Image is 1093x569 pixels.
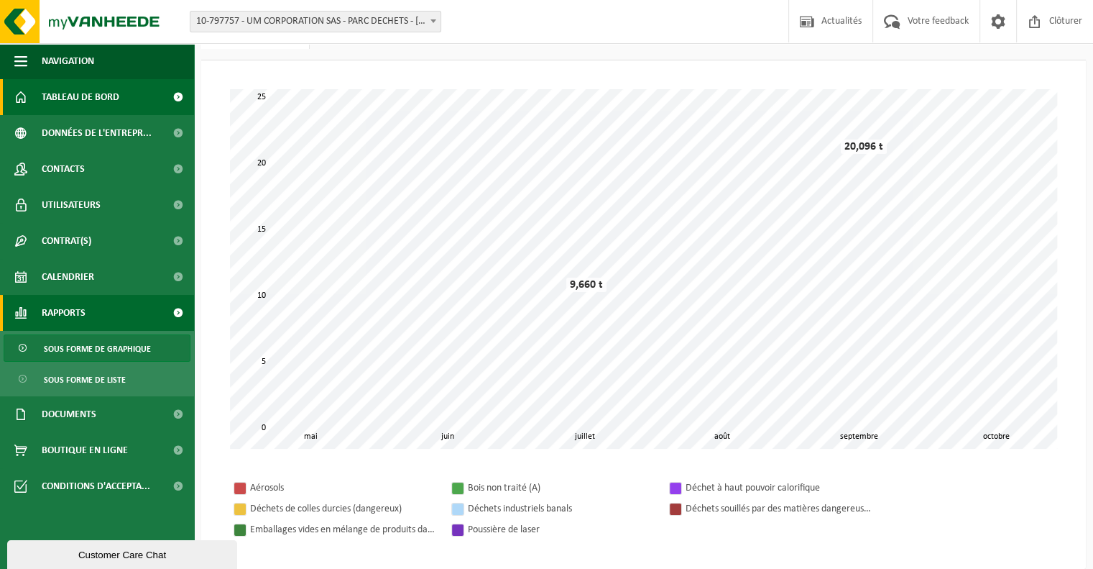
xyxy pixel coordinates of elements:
span: Sous forme de liste [44,366,126,393]
span: Données de l'entrepr... [42,115,152,151]
span: Rapports [42,295,86,331]
div: Déchets industriels banals [468,500,655,518]
span: Tableau de bord [42,79,119,115]
span: Conditions d'accepta... [42,468,150,504]
span: Sous forme de graphique [44,335,151,363]
div: Bois non traité (A) [468,479,655,497]
div: Aérosols [250,479,437,497]
span: Navigation [42,43,94,79]
div: Déchet à haut pouvoir calorifique [686,479,872,497]
a: Sous forme de liste [4,365,190,393]
span: 10-797757 - UM CORPORATION SAS - PARC DECHETS - BIACHE ST VAAST [190,12,441,32]
span: Utilisateurs [42,187,101,223]
div: 20,096 t [841,140,887,154]
span: Contacts [42,151,85,187]
span: 10-797757 - UM CORPORATION SAS - PARC DECHETS - BIACHE ST VAAST [190,11,441,32]
div: Déchets de colles durcies (dangereux) [250,500,437,518]
div: Emballages vides en mélange de produits dangereux [250,521,437,539]
a: Sous forme de graphique [4,334,190,362]
span: Documents [42,396,96,432]
iframe: chat widget [7,537,240,569]
span: Contrat(s) [42,223,91,259]
span: Boutique en ligne [42,432,128,468]
div: Poussière de laser [468,521,655,539]
div: 9,660 t [566,278,607,292]
div: Déchets souillés par des matières dangereuses pour l'environnement [686,500,872,518]
span: Calendrier [42,259,94,295]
